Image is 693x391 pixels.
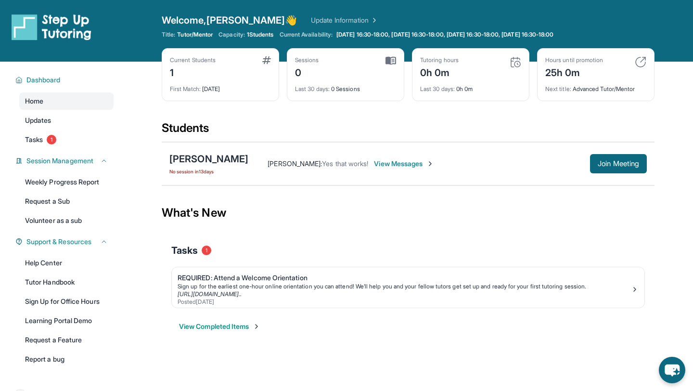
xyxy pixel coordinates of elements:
a: Sign Up for Office Hours [19,293,114,310]
span: Current Availability: [280,31,333,39]
span: [DATE] 16:30-18:00, [DATE] 16:30-18:00, [DATE] 16:30-18:00, [DATE] 16:30-18:00 [336,31,553,39]
span: Capacity: [218,31,245,39]
button: Session Management [23,156,108,166]
div: [PERSON_NAME] [169,152,248,166]
div: Tutoring hours [420,56,459,64]
span: Tutor/Mentor [177,31,213,39]
span: Join Meeting [598,161,639,167]
button: View Completed Items [179,322,260,331]
a: Volunteer as a sub [19,212,114,229]
span: Title: [162,31,175,39]
span: Dashboard [26,75,61,85]
div: [DATE] [170,79,271,93]
img: Chevron-Right [426,160,434,168]
div: What's New [162,192,654,234]
div: Advanced Tutor/Mentor [545,79,646,93]
a: Request a Feature [19,331,114,349]
a: Home [19,92,114,110]
span: [PERSON_NAME] : [268,159,322,168]
a: Request a Sub [19,193,114,210]
a: Updates [19,112,114,129]
a: [URL][DOMAIN_NAME].. [178,290,242,298]
img: card [385,56,396,65]
span: 1 Students [247,31,274,39]
span: Updates [25,116,51,125]
span: Session Management [26,156,93,166]
div: Posted [DATE] [178,298,631,306]
div: 0h 0m [420,64,459,79]
div: 1 [170,64,216,79]
a: Help Center [19,254,114,272]
img: card [262,56,271,64]
a: [DATE] 16:30-18:00, [DATE] 16:30-18:00, [DATE] 16:30-18:00, [DATE] 16:30-18:00 [334,31,555,39]
div: Current Students [170,56,216,64]
img: card [635,56,646,68]
span: Tasks [171,244,198,257]
span: 1 [47,135,56,144]
div: Hours until promotion [545,56,603,64]
span: Last 30 days : [295,85,330,92]
span: No session in 13 days [169,168,248,175]
img: Chevron Right [369,15,378,25]
span: Tasks [25,135,43,144]
img: logo [12,13,91,40]
div: 0 Sessions [295,79,396,93]
span: Yes that works! [322,159,368,168]
a: Update Information [311,15,378,25]
a: REQUIRED: Attend a Welcome OrientationSign up for the earliest one-hour online orientation you ca... [172,267,644,308]
a: Tasks1 [19,131,114,148]
button: chat-button [659,357,685,383]
span: First Match : [170,85,201,92]
a: Weekly Progress Report [19,173,114,191]
div: Students [162,120,654,142]
div: 0 [295,64,319,79]
a: Tutor Handbook [19,274,114,291]
div: 0h 0m [420,79,521,93]
span: Support & Resources [26,237,91,247]
button: Join Meeting [590,154,647,173]
span: 1 [202,246,211,255]
span: Last 30 days : [420,85,455,92]
div: Sign up for the earliest one-hour online orientation you can attend! We’ll help you and your fell... [178,283,631,290]
div: 25h 0m [545,64,603,79]
div: Sessions [295,56,319,64]
span: Next title : [545,85,571,92]
img: card [510,56,521,68]
a: Report a bug [19,351,114,368]
button: Dashboard [23,75,108,85]
div: REQUIRED: Attend a Welcome Orientation [178,273,631,283]
button: Support & Resources [23,237,108,247]
span: View Messages [374,159,434,169]
a: Learning Portal Demo [19,312,114,329]
span: Home [25,96,43,106]
span: Welcome, [PERSON_NAME] 👋 [162,13,297,27]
